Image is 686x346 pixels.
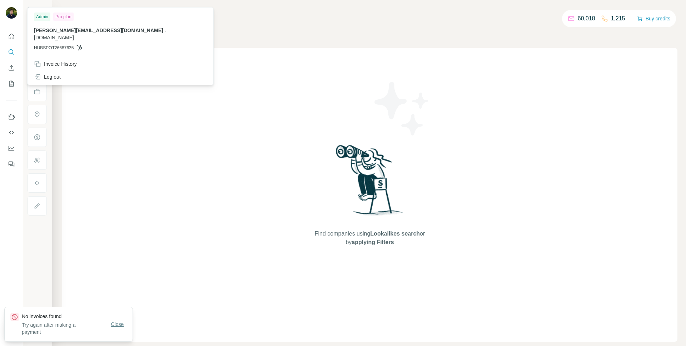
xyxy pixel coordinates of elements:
button: Use Surfe on LinkedIn [6,110,17,123]
button: Feedback [6,158,17,170]
button: Enrich CSV [6,61,17,74]
button: Use Surfe API [6,126,17,139]
span: HUBSPOT26687635 [34,45,74,51]
img: Surfe Illustration - Stars [370,76,434,141]
button: Dashboard [6,142,17,155]
p: 1,215 [611,14,625,23]
div: Log out [34,73,61,80]
button: Show [22,4,51,15]
span: [DOMAIN_NAME] [34,35,74,40]
button: Close [106,318,129,331]
h4: Search [62,9,677,19]
div: Invoice History [34,60,77,68]
span: . [165,28,166,33]
img: Avatar [6,7,17,19]
img: Surfe Illustration - Woman searching with binoculars [333,143,407,223]
span: Lookalikes search [370,231,420,237]
div: Pro plan [53,13,74,21]
p: Try again after making a payment [22,321,102,336]
p: 60,018 [578,14,595,23]
span: [PERSON_NAME][EMAIL_ADDRESS][DOMAIN_NAME] [34,28,163,33]
button: My lists [6,77,17,90]
button: Quick start [6,30,17,43]
span: Find companies using or by [313,229,427,247]
button: Buy credits [637,14,670,24]
div: Admin [34,13,50,21]
span: applying Filters [352,239,394,245]
span: Close [111,321,124,328]
button: Search [6,46,17,59]
p: No invoices found [22,313,102,320]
